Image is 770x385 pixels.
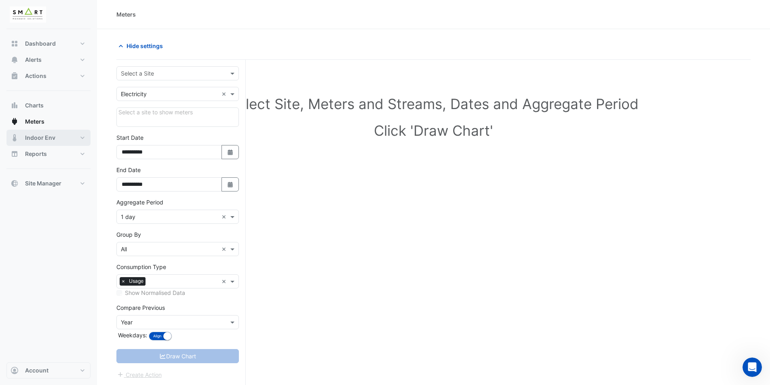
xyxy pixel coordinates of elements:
span: Charts [25,101,44,109]
span: 😞 [54,243,65,259]
label: Compare Previous [116,303,165,312]
span: Clear [222,90,228,98]
app-icon: Dashboard [11,40,19,48]
button: Dashboard [6,36,91,52]
app-icon: Actions [11,72,19,80]
span: Clear [222,277,228,286]
span: neutral face reaction [70,243,91,259]
label: Show Normalised Data [125,288,185,297]
label: End Date [116,166,141,174]
span: 😐 [75,243,86,259]
span: disappointed reaction [49,243,70,259]
span: Account [25,366,49,374]
fa-icon: Select Date [227,149,234,156]
label: Aggregate Period [116,198,163,206]
button: go back [5,3,21,19]
span: × [120,277,127,285]
button: Expand window [127,3,142,19]
button: Hide settings [116,39,168,53]
span: Clear [222,245,228,253]
span: Usage [127,277,146,285]
span: Hide settings [127,42,163,50]
app-icon: Charts [11,101,19,109]
span: Clear [222,212,228,221]
button: Indoor Env [6,130,91,146]
label: Weekdays: [116,331,147,339]
label: Consumption Type [116,263,166,271]
span: 😃 [96,243,108,259]
app-icon: Site Manager [11,179,19,187]
span: Actions [25,72,46,80]
app-icon: Reports [11,150,19,158]
h1: Click 'Draw Chart' [129,122,738,139]
div: Did this answer your question? [10,235,152,244]
button: Charts [6,97,91,114]
app-icon: Indoor Env [11,134,19,142]
app-escalated-ticket-create-button: Please correct errors first [116,370,162,377]
button: Alerts [6,52,91,68]
div: Meters [116,10,136,19]
span: Meters [25,118,44,126]
span: smiley reaction [91,243,112,259]
img: Company Logo [10,6,46,23]
label: Group By [116,230,141,239]
label: Start Date [116,133,143,142]
button: Account [6,362,91,379]
app-icon: Meters [11,118,19,126]
h1: Select Site, Meters and Streams, Dates and Aggregate Period [129,95,738,112]
span: Indoor Env [25,134,55,142]
a: Open in help center [49,269,113,276]
button: Actions [6,68,91,84]
app-icon: Alerts [11,56,19,64]
button: Meters [6,114,91,130]
fa-icon: Select Date [227,181,234,188]
span: Reports [25,150,47,158]
div: Select meters or streams to enable normalisation [116,288,239,297]
div: Click Update or Cancel in Details panel [116,107,239,127]
iframe: Intercom live chat [743,358,762,377]
button: Site Manager [6,175,91,191]
span: Alerts [25,56,42,64]
span: Site Manager [25,179,61,187]
span: Dashboard [25,40,56,48]
div: Close [142,3,156,18]
button: Reports [6,146,91,162]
